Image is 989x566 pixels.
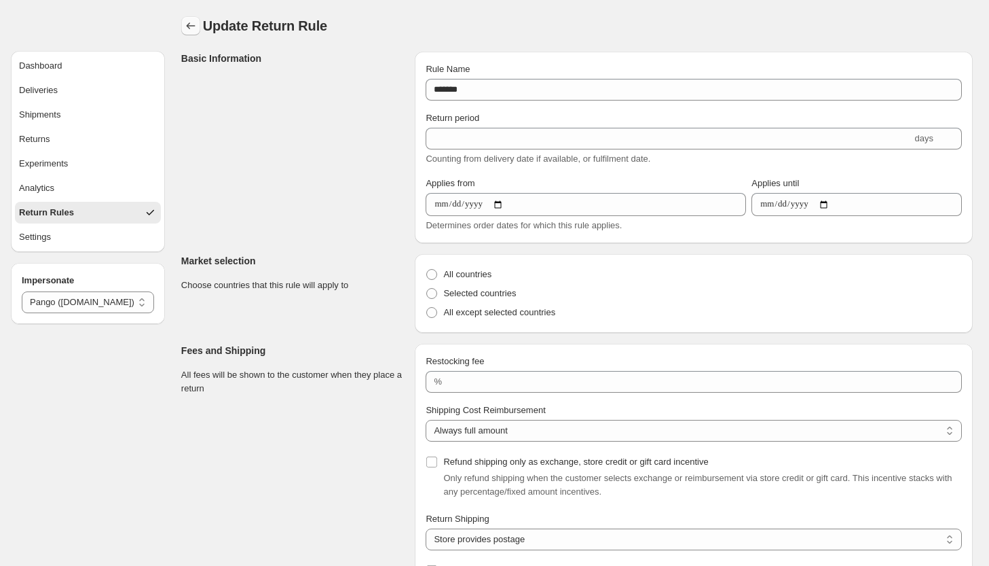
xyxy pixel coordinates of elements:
[19,157,68,171] div: Experiments
[915,133,933,143] span: days
[15,79,161,101] button: Deliveries
[426,405,545,415] span: Shipping Cost Reimbursement
[19,230,51,244] div: Settings
[426,113,479,123] span: Return period
[15,226,161,248] button: Settings
[443,269,491,279] span: All countries
[19,132,50,146] div: Returns
[181,52,405,65] h3: Basic Information
[443,473,952,497] span: Only refund shipping when the customer selects exchange or reimbursement via store credit or gift...
[15,202,161,224] button: Return Rules
[426,514,489,524] span: Return Shipping
[426,220,622,230] span: Determines order dates for which this rule applies.
[181,254,405,268] h3: Market selection
[751,178,799,188] span: Applies until
[22,274,154,287] h4: Impersonate
[443,457,708,467] span: Refund shipping only as exchange, store credit or gift card incentive
[426,356,484,366] span: Restocking fee
[434,376,442,387] span: %
[15,128,161,150] button: Returns
[443,288,516,298] span: Selected countries
[15,55,161,77] button: Dashboard
[15,177,161,199] button: Analytics
[426,154,650,164] span: Counting from delivery date if available, or fulfilment date.
[19,181,54,195] div: Analytics
[443,307,555,317] span: All except selected countries
[15,153,161,175] button: Experiments
[19,206,74,219] div: Return Rules
[203,18,327,33] span: Update Return Rule
[181,368,405,395] p: All fees will be shown to the customer when they place a return
[426,64,470,74] span: Rule Name
[19,84,58,97] div: Deliveries
[426,178,474,188] span: Applies from
[181,279,405,292] p: Choose countries that this rule will apply to
[19,59,62,73] div: Dashboard
[15,104,161,126] button: Shipments
[181,344,405,357] h3: Fees and Shipping
[19,108,60,122] div: Shipments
